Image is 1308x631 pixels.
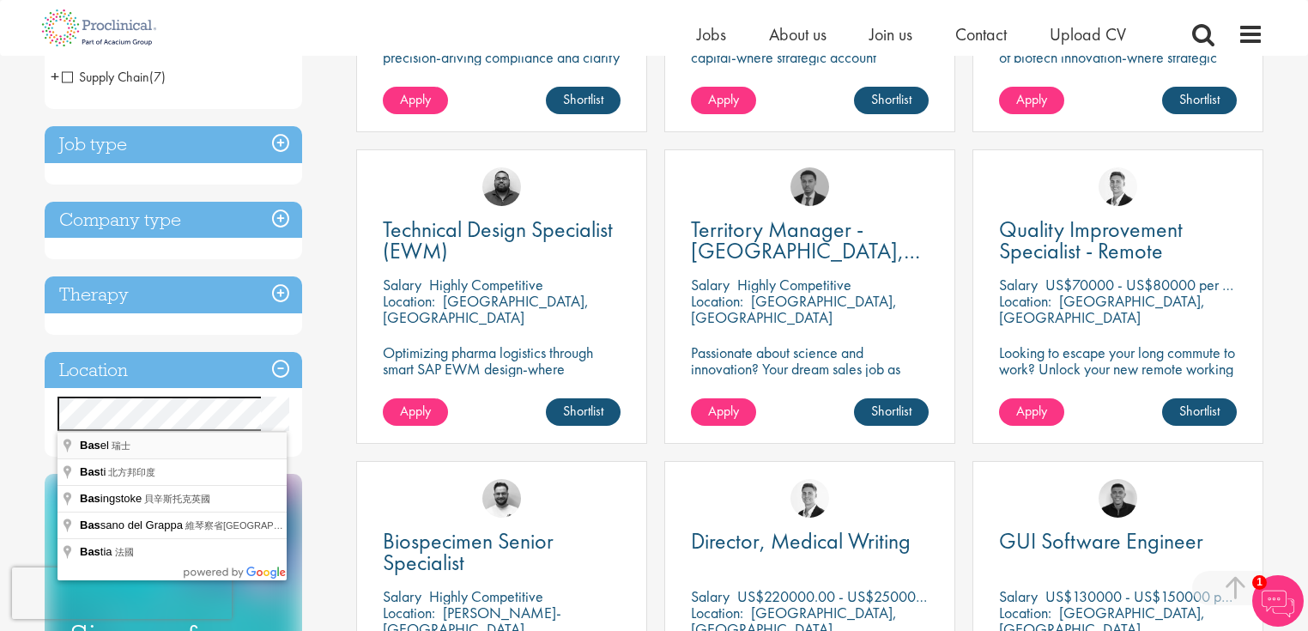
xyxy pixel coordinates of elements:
[383,33,621,82] p: Transforming clinical insight into coding precision-driving compliance and clarity in healthcare ...
[854,87,929,114] a: Shortlist
[383,291,435,311] span: Location:
[691,603,743,622] span: Location:
[429,586,543,606] p: Highly Competitive
[80,519,185,531] span: sano del Grappa
[80,465,108,478] span: ti
[383,219,621,262] a: Technical Design Specialist (EWM)
[869,23,912,46] a: Join us
[691,531,929,552] a: Director, Medical Writing
[691,215,920,287] span: Territory Manager - [GEOGRAPHIC_DATA], [GEOGRAPHIC_DATA]
[144,494,210,504] span: 貝辛斯托克英國
[708,90,739,108] span: Apply
[737,275,851,294] p: Highly Competitive
[108,467,155,477] span: 北方邦印度
[80,519,100,531] span: Bas
[999,87,1064,114] a: Apply
[691,344,929,393] p: Passionate about science and innovation? Your dream sales job as Territory Manager awaits!
[1045,586,1275,606] p: US$130000 - US$150000 per annum
[80,545,100,558] span: Bas
[790,167,829,206] img: Carl Gbolade
[854,398,929,426] a: Shortlist
[62,68,166,86] span: Supply Chain
[769,23,827,46] a: About us
[999,291,1205,327] p: [GEOGRAPHIC_DATA], [GEOGRAPHIC_DATA]
[185,520,322,531] span: 維琴察省[GEOGRAPHIC_DATA]
[80,439,100,452] span: Bas
[1045,275,1261,294] p: US$70000 - US$80000 per annum
[955,23,1007,46] a: Contact
[45,202,302,239] h3: Company type
[999,344,1237,410] p: Looking to escape your long commute to work? Unlock your new remote working position with this ex...
[45,352,302,389] h3: Location
[691,291,743,311] span: Location:
[383,586,421,606] span: Salary
[691,87,756,114] a: Apply
[999,291,1051,311] span: Location:
[62,68,149,86] span: Supply Chain
[1099,167,1137,206] img: George Watson
[80,465,100,478] span: Bas
[482,479,521,518] img: Emile De Beer
[383,87,448,114] a: Apply
[149,68,166,86] span: (7)
[999,586,1038,606] span: Salary
[1016,90,1047,108] span: Apply
[1099,479,1137,518] img: Christian Andersen
[80,545,115,558] span: tia
[691,291,897,327] p: [GEOGRAPHIC_DATA], [GEOGRAPHIC_DATA]
[400,90,431,108] span: Apply
[383,398,448,426] a: Apply
[999,275,1038,294] span: Salary
[697,23,726,46] span: Jobs
[80,492,144,505] span: ingstoke
[737,586,1181,606] p: US$220000.00 - US$250000.00 per annum + Highly Competitive Salary
[1252,575,1304,627] img: Chatbot
[1050,23,1126,46] a: Upload CV
[383,526,554,577] span: Biospecimen Senior Specialist
[708,402,739,420] span: Apply
[691,219,929,262] a: Territory Manager - [GEOGRAPHIC_DATA], [GEOGRAPHIC_DATA]
[112,440,130,451] span: 瑞士
[482,167,521,206] img: Ashley Bennett
[383,344,621,410] p: Optimizing pharma logistics through smart SAP EWM design-where precision meets performance in eve...
[383,275,421,294] span: Salary
[115,547,134,557] span: 法國
[1252,575,1267,590] span: 1
[999,531,1237,552] a: GUI Software Engineer
[691,398,756,426] a: Apply
[383,531,621,573] a: Biospecimen Senior Specialist
[80,439,112,452] span: el
[999,603,1051,622] span: Location:
[790,479,829,518] img: George Watson
[51,64,59,89] span: +
[1162,398,1237,426] a: Shortlist
[999,398,1064,426] a: Apply
[45,126,302,163] h3: Job type
[1016,402,1047,420] span: Apply
[383,603,435,622] span: Location:
[999,219,1237,262] a: Quality Improvement Specialist - Remote
[546,87,621,114] a: Shortlist
[999,526,1203,555] span: GUI Software Engineer
[546,398,621,426] a: Shortlist
[383,291,589,327] p: [GEOGRAPHIC_DATA], [GEOGRAPHIC_DATA]
[429,275,543,294] p: Highly Competitive
[383,215,613,265] span: Technical Design Specialist (EWM)
[691,275,730,294] span: Salary
[1162,87,1237,114] a: Shortlist
[80,492,100,505] span: Bas
[45,276,302,313] h3: Therapy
